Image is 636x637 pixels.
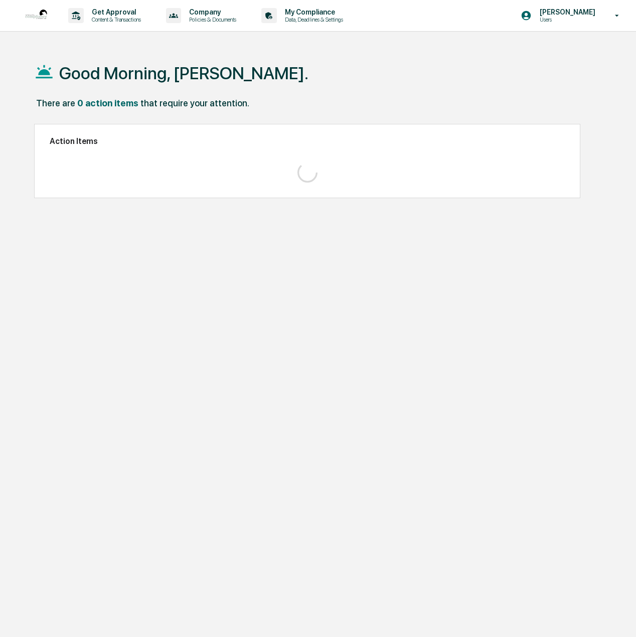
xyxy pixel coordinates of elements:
[77,98,138,108] div: 0 action items
[181,16,241,23] p: Policies & Documents
[84,16,146,23] p: Content & Transactions
[59,63,308,83] h1: Good Morning, [PERSON_NAME].
[24,4,48,28] img: logo
[277,8,348,16] p: My Compliance
[140,98,249,108] div: that require your attention.
[181,8,241,16] p: Company
[50,136,565,146] h2: Action Items
[532,16,600,23] p: Users
[277,16,348,23] p: Data, Deadlines & Settings
[84,8,146,16] p: Get Approval
[36,98,75,108] div: There are
[532,8,600,16] p: [PERSON_NAME]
